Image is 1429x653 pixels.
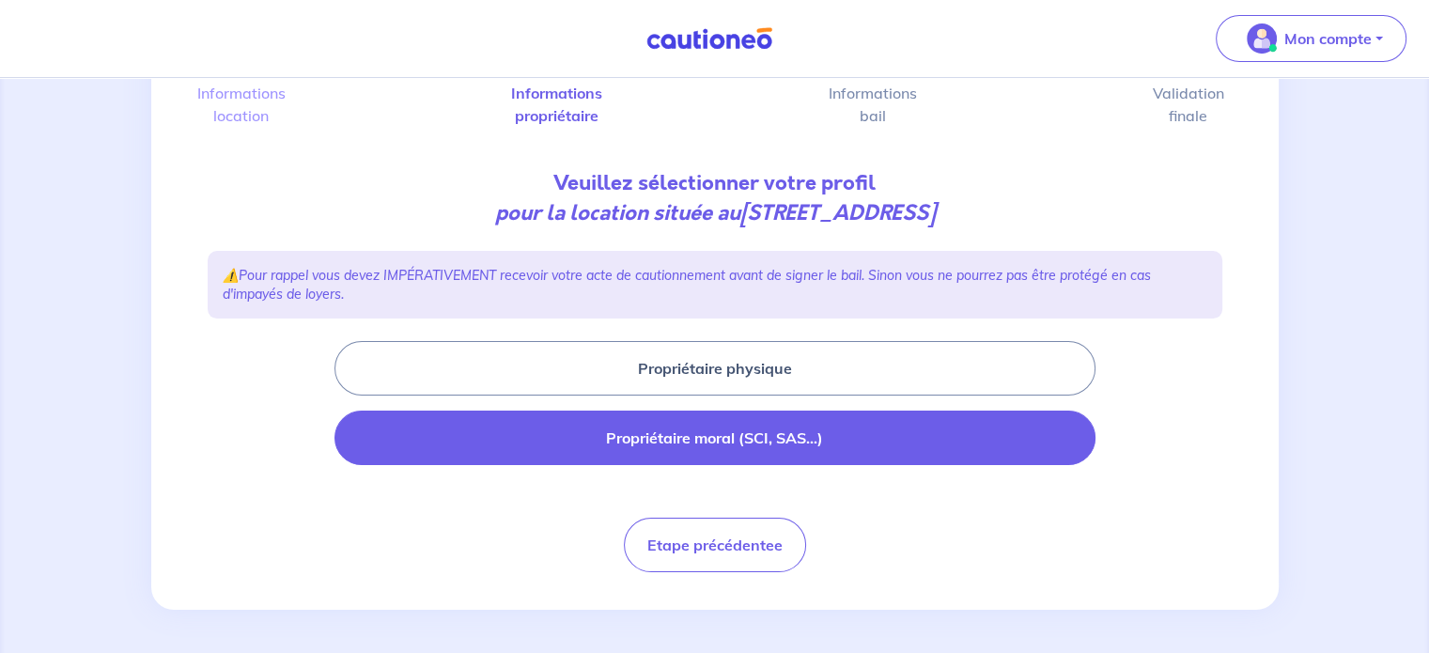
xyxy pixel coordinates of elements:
button: Etape précédentee [624,518,806,572]
button: Propriétaire moral (SCI, SAS...) [334,411,1095,465]
label: Validation finale [1170,86,1207,123]
button: Propriétaire physique [334,341,1095,396]
p: ⚠️ [223,266,1207,303]
img: illu_account_valid_menu.svg [1247,23,1277,54]
label: Informations location [223,86,260,123]
label: Informations bail [854,86,892,123]
p: Mon compte [1284,27,1372,50]
img: Cautioneo [639,27,780,51]
em: pour la location située au [495,198,935,227]
button: illu_account_valid_menu.svgMon compte [1216,15,1406,62]
label: Informations propriétaire [538,86,576,123]
strong: [STREET_ADDRESS] [740,198,935,227]
em: Pour rappel vous devez IMPÉRATIVEMENT recevoir votre acte de cautionnement avant de signer le bai... [223,267,1151,303]
p: Veuillez sélectionner votre profil [208,168,1222,228]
